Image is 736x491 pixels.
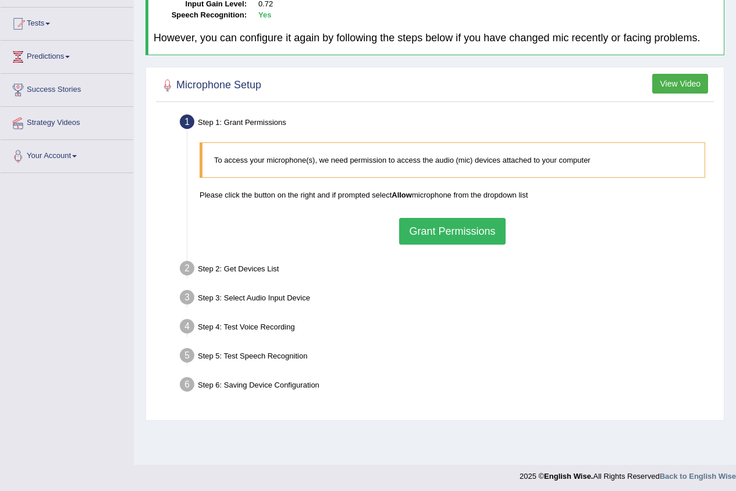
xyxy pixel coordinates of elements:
p: Please click the button on the right and if prompted select microphone from the dropdown list [200,189,705,200]
div: Step 4: Test Voice Recording [175,316,719,341]
a: Tests [1,8,133,37]
button: View Video [652,74,708,94]
div: Step 2: Get Devices List [175,257,719,283]
a: Your Account [1,140,133,169]
a: Back to English Wise [660,472,736,481]
div: Step 1: Grant Permissions [175,111,719,137]
strong: English Wise. [544,472,593,481]
div: Step 6: Saving Device Configuration [175,374,719,399]
div: Step 3: Select Audio Input Device [175,286,719,312]
div: Step 5: Test Speech Recognition [175,345,719,370]
a: Success Stories [1,74,133,103]
div: 2025 © All Rights Reserved [520,465,736,482]
h2: Microphone Setup [159,77,261,94]
dt: Speech Recognition: [154,10,247,21]
p: To access your microphone(s), we need permission to access the audio (mic) devices attached to yo... [214,155,693,166]
a: Predictions [1,41,133,70]
b: Yes [258,10,271,19]
h4: However, you can configure it again by following the steps below if you have changed mic recently... [154,33,719,44]
b: Allow [392,191,412,199]
a: Strategy Videos [1,107,133,136]
button: Grant Permissions [399,218,505,245]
